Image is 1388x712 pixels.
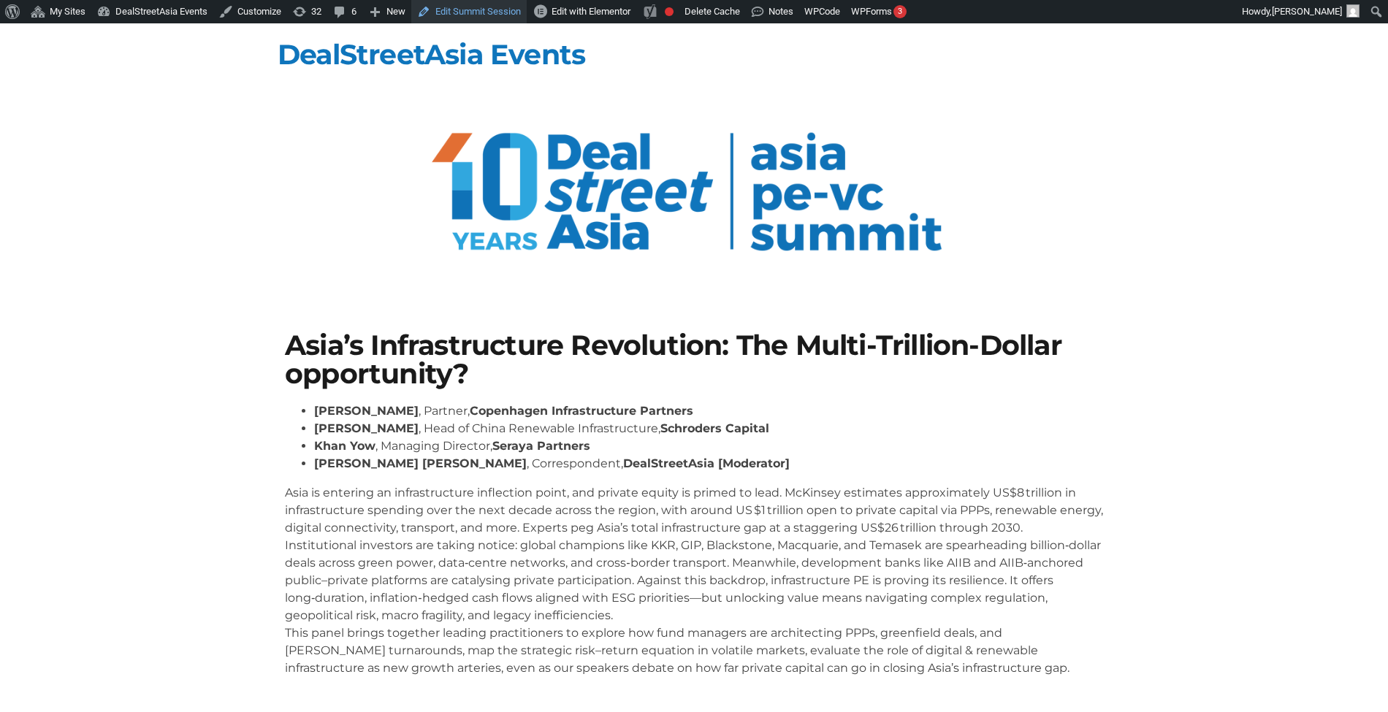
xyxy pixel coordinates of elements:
[314,439,375,453] strong: Khan Yow
[285,484,1103,677] p: Asia is entering an infrastructure inflection point, and private equity is primed to lead. McKins...
[314,404,419,418] strong: [PERSON_NAME]
[470,404,693,418] strong: Copenhagen Infrastructure Partners
[285,332,1103,388] h1: Asia’s Infrastructure Revolution: The Multi-Trillion-Dollar opportunity?
[552,6,630,17] span: Edit with Elementor
[314,456,527,470] strong: [PERSON_NAME] [PERSON_NAME]
[314,420,1103,437] li: , Head of China Renewable Infrastructure,
[314,455,1103,472] li: , Correspondent,
[314,421,419,435] strong: [PERSON_NAME]
[1272,6,1342,17] span: [PERSON_NAME]
[278,37,585,72] a: DealStreetAsia Events
[314,402,1103,420] li: , Partner,
[623,456,790,470] strong: DealStreetAsia [Moderator]
[893,5,907,18] div: 3
[665,7,674,16] div: Focus keyphrase not set
[660,421,769,435] strong: Schroders Capital
[492,439,590,453] strong: Seraya Partners
[314,437,1103,455] li: , Managing Director,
